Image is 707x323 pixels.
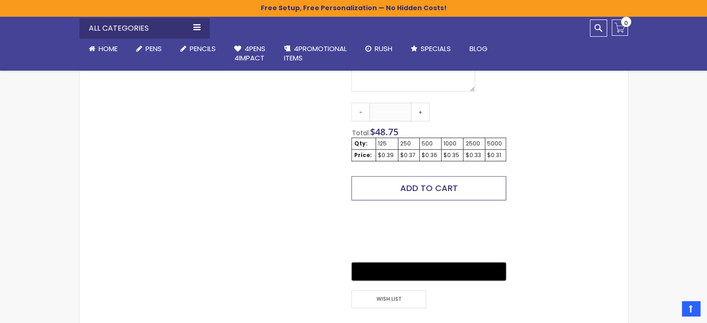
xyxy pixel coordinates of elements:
div: $0.36 [422,152,439,159]
div: 500 [422,140,439,147]
div: 125 [378,140,396,147]
div: 2500 [465,140,482,147]
div: 5000 [487,140,504,147]
span: Pencils [190,44,216,53]
span: Home [99,44,118,53]
a: Rush [356,39,402,59]
span: Pens [145,44,162,53]
a: Blog [460,39,497,59]
button: Add to Cart [351,176,506,200]
div: $0.37 [400,152,417,159]
div: 1000 [443,140,461,147]
div: All Categories [79,18,210,39]
span: $ [370,125,398,138]
a: Pencils [171,39,225,59]
strong: Price: [354,151,371,159]
span: 48.75 [375,125,398,138]
div: 250 [400,140,417,147]
a: 4Pens4impact [225,39,275,69]
iframe: Google Customer Reviews [630,298,707,323]
span: 4PROMOTIONAL ITEMS [284,44,347,63]
div: $0.35 [443,152,461,159]
a: Specials [402,39,460,59]
strong: Qty: [354,139,367,147]
iframe: PayPal [351,207,506,256]
a: 4PROMOTIONALITEMS [275,39,356,69]
a: 0 [612,20,628,36]
span: Rush [375,44,392,53]
div: $0.31 [487,152,504,159]
a: Wish List [351,290,429,308]
span: Specials [421,44,451,53]
span: 0 [624,19,628,27]
div: $0.39 [378,152,396,159]
span: 4Pens 4impact [234,44,265,63]
span: Total: [351,128,370,138]
button: Buy with GPay [351,262,506,281]
a: Home [79,39,127,59]
a: - [351,103,370,121]
div: $0.33 [465,152,482,159]
a: Pens [127,39,171,59]
span: Add to Cart [400,182,458,194]
span: Blog [469,44,488,53]
span: Wish List [351,290,426,308]
a: + [411,103,429,121]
